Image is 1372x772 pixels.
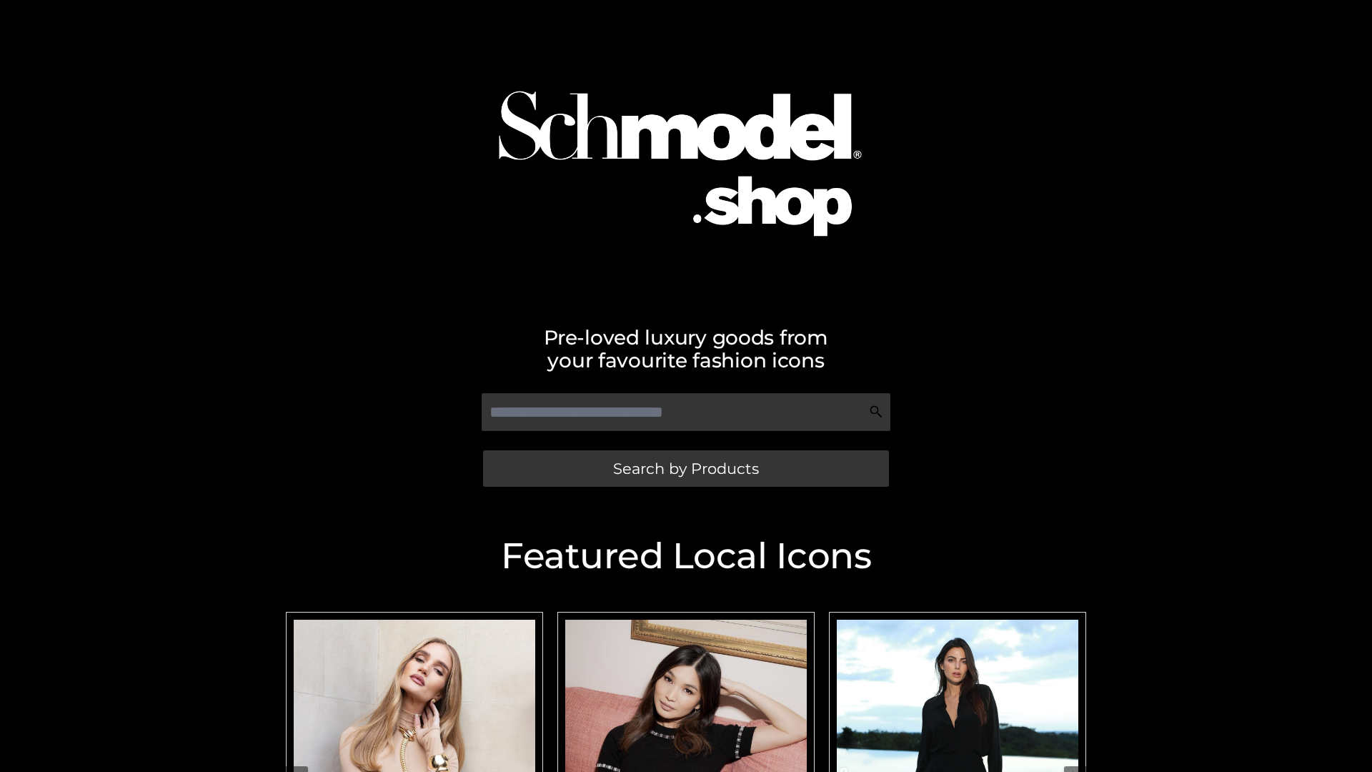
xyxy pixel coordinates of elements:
img: Search Icon [869,405,883,419]
a: Search by Products [483,450,889,487]
span: Search by Products [613,461,759,476]
h2: Pre-loved luxury goods from your favourite fashion icons [279,326,1093,372]
h2: Featured Local Icons​ [279,538,1093,574]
